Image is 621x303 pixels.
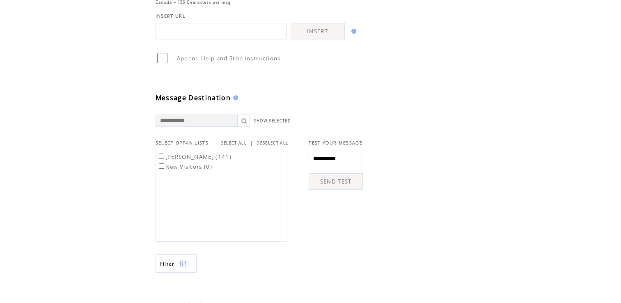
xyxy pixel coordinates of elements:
a: DESELECT ALL [257,140,288,146]
a: SELECT ALL [221,140,247,146]
label: New Visitors (0) [157,163,212,170]
span: INSERT URL [156,13,186,19]
img: filters.png [179,255,186,273]
a: SHOW SELECTED [254,118,291,124]
a: Filter [156,254,197,273]
img: help.gif [231,95,238,100]
span: SELECT OPT-IN LISTS [156,140,209,146]
a: INSERT [291,23,345,39]
span: Append Help and Stop instructions [177,55,281,62]
span: Message Destination [156,93,231,102]
span: | [250,139,253,147]
a: SEND TEST [309,173,363,190]
span: TEST YOUR MESSAGE [309,140,362,146]
span: Show filters [160,260,175,267]
input: [PERSON_NAME] (141) [159,154,164,159]
img: help.gif [349,29,356,34]
label: [PERSON_NAME] (141) [157,153,231,161]
input: New Visitors (0) [159,163,164,169]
